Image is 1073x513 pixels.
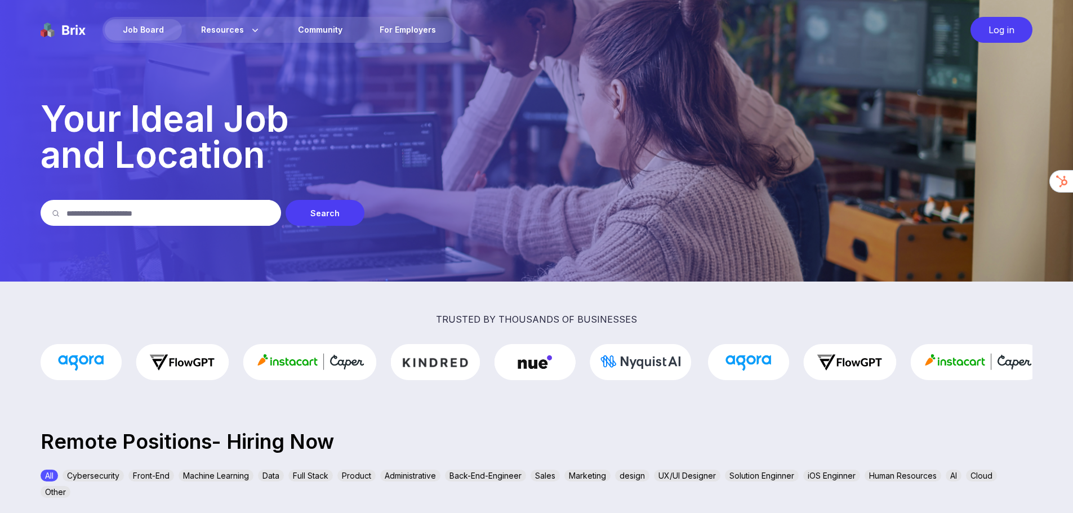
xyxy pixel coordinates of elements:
p: Your Ideal Job and Location [41,101,1032,173]
a: Community [280,19,360,41]
div: Search [286,200,364,226]
div: Machine Learning [179,470,253,481]
div: Human Resources [865,470,941,481]
div: UX/UI Designer [654,470,720,481]
div: Cybersecurity [63,470,124,481]
div: Full Stack [288,470,333,481]
div: iOS Enginner [803,470,860,481]
a: Log in [965,17,1032,43]
div: Data [258,470,284,481]
div: Solution Enginner [725,470,799,481]
div: Back-End-Engineer [445,470,526,481]
div: Job Board [105,19,182,41]
div: Log in [970,17,1032,43]
div: design [615,470,649,481]
div: Administrative [380,470,440,481]
div: All [41,470,58,481]
div: Front-End [128,470,174,481]
div: Marketing [564,470,611,481]
div: Resources [183,19,279,41]
div: Other [41,486,70,498]
div: Sales [531,470,560,481]
div: Cloud [966,470,997,481]
div: Product [337,470,376,481]
a: For Employers [362,19,454,41]
div: AI [946,470,961,481]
